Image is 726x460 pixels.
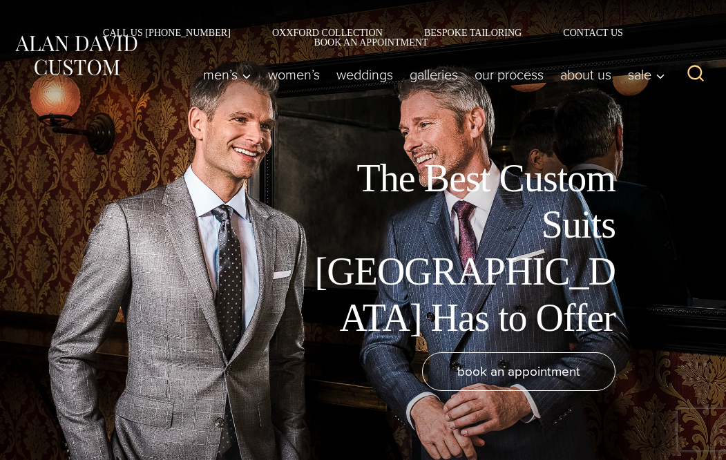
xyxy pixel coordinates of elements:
nav: Primary Navigation [195,61,672,88]
a: Oxxford Collection [251,28,403,37]
a: Book an Appointment [293,37,432,47]
a: weddings [328,61,401,88]
iframe: ウィジェットを開いて担当者とチャットできます [631,419,712,453]
a: Galleries [401,61,466,88]
a: Bespoke Tailoring [403,28,542,37]
a: book an appointment [422,352,615,391]
a: Call Us [PHONE_NUMBER] [82,28,251,37]
nav: Secondary Navigation [14,28,712,47]
span: Sale [628,68,665,82]
span: book an appointment [457,361,580,381]
span: Men’s [203,68,251,82]
img: Alan David Custom [14,32,138,79]
a: Contact Us [542,28,644,37]
button: View Search Form [679,58,712,91]
h1: The Best Custom Suits [GEOGRAPHIC_DATA] Has to Offer [305,155,615,341]
a: About Us [552,61,620,88]
a: Women’s [260,61,328,88]
a: Our Process [466,61,552,88]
